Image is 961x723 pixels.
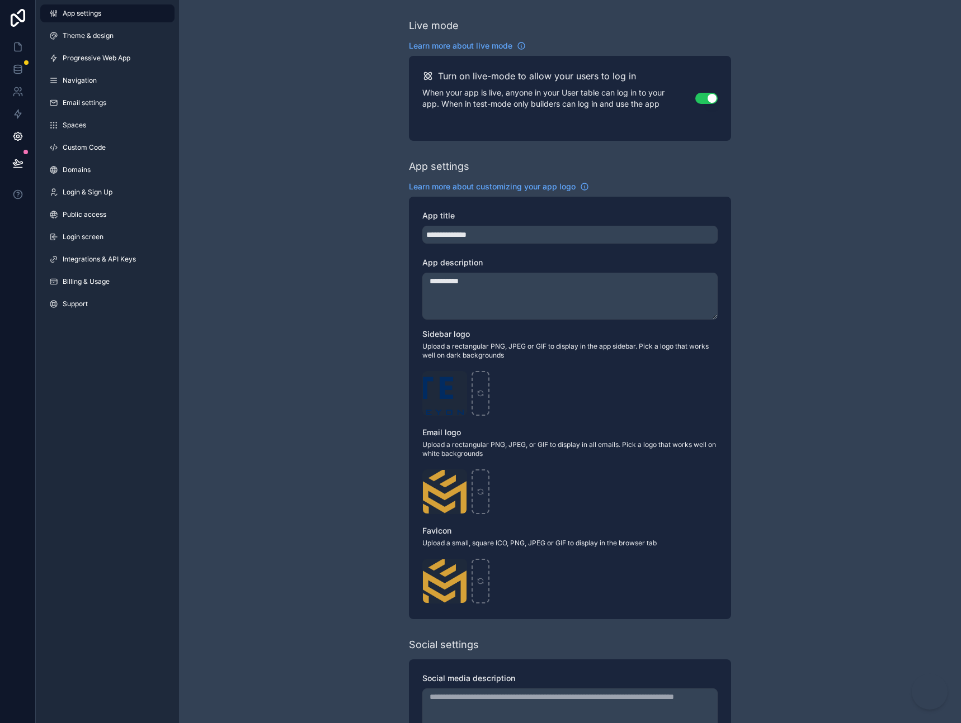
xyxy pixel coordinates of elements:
[40,250,175,268] a: Integrations & API Keys
[63,121,86,130] span: Spaces
[63,31,114,40] span: Theme & design
[422,526,451,535] span: Favicon
[422,427,461,437] span: Email logo
[40,139,175,156] a: Custom Code
[63,188,112,197] span: Login & Sign Up
[63,232,103,241] span: Login screen
[63,143,106,152] span: Custom Code
[422,329,470,339] span: Sidebar logo
[409,40,526,51] a: Learn more about live mode
[40,183,175,201] a: Login & Sign Up
[40,27,175,45] a: Theme & design
[40,161,175,179] a: Domains
[40,273,175,291] a: Billing & Usage
[409,181,576,192] span: Learn more about customizing your app logo
[409,40,512,51] span: Learn more about live mode
[422,342,718,360] span: Upload a rectangular PNG, JPEG or GIF to display in the app sidebar. Pick a logo that works well ...
[422,211,455,220] span: App title
[40,72,175,89] a: Navigation
[63,54,130,63] span: Progressive Web App
[40,94,175,112] a: Email settings
[912,674,948,710] iframe: Botpress
[422,440,718,458] span: Upload a rectangular PNG, JPEG, or GIF to display in all emails. Pick a logo that works well on w...
[409,18,459,34] div: Live mode
[63,277,110,286] span: Billing & Usage
[422,258,483,267] span: App description
[40,228,175,246] a: Login screen
[422,87,695,110] p: When your app is live, anyone in your User table can log in to your app. When in test-mode only b...
[40,295,175,313] a: Support
[63,299,88,308] span: Support
[409,181,589,192] a: Learn more about customizing your app logo
[422,673,515,683] span: Social media description
[422,539,718,548] span: Upload a small, square ICO, PNG, JPEG or GIF to display in the browser tab
[40,4,175,22] a: App settings
[40,206,175,223] a: Public access
[40,49,175,67] a: Progressive Web App
[63,255,136,264] span: Integrations & API Keys
[409,637,479,653] div: Social settings
[409,159,469,174] div: App settings
[63,210,106,219] span: Public access
[63,76,97,85] span: Navigation
[438,69,636,83] h2: Turn on live-mode to allow your users to log in
[63,9,101,18] span: App settings
[63,165,91,174] span: Domains
[40,116,175,134] a: Spaces
[63,98,106,107] span: Email settings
